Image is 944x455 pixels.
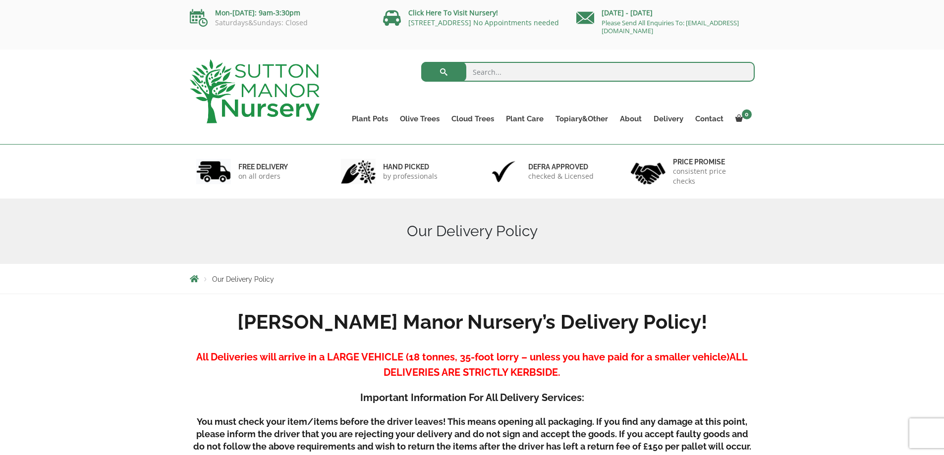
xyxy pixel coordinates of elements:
a: About [614,112,648,126]
input: Search... [421,62,755,82]
img: 2.jpg [341,159,376,184]
p: consistent price checks [673,166,748,186]
h6: FREE DELIVERY [238,162,288,171]
h6: Defra approved [528,162,594,171]
a: Plant Care [500,112,550,126]
nav: Breadcrumbs [190,275,755,283]
h5: You must check your item/items before the driver leaves! This means opening all packaging. If you... [190,415,755,453]
img: 3.jpg [486,159,521,184]
strong: All Deliveries will arrive in a LARGE VEHICLE (18 tonnes, 35-foot lorry – unless you have paid fo... [196,351,729,363]
p: on all orders [238,171,288,181]
a: Contact [689,112,729,126]
a: Delivery [648,112,689,126]
h6: hand picked [383,162,438,171]
p: Mon-[DATE]: 9am-3:30pm [190,7,368,19]
a: Cloud Trees [445,112,500,126]
a: [STREET_ADDRESS] No Appointments needed [408,18,559,27]
a: 0 [729,112,755,126]
img: logo [190,59,320,123]
a: Please Send All Enquiries To: [EMAIL_ADDRESS][DOMAIN_NAME] [602,18,739,35]
p: [DATE] - [DATE] [576,7,755,19]
a: Topiary&Other [550,112,614,126]
img: 4.jpg [631,156,666,187]
a: Olive Trees [394,112,445,126]
span: 0 [742,109,752,119]
a: Plant Pots [346,112,394,126]
span: Our Delivery Policy [212,275,274,283]
strong: Important Information For All Delivery Services: [360,392,584,404]
strong: [PERSON_NAME] Manor Nursery’s Delivery Policy! [237,310,707,333]
h1: Our Delivery Policy [190,222,755,240]
p: by professionals [383,171,438,181]
a: Click Here To Visit Nursery! [408,8,498,17]
p: Saturdays&Sundays: Closed [190,19,368,27]
p: checked & Licensed [528,171,594,181]
img: 1.jpg [196,159,231,184]
h6: Price promise [673,157,748,166]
